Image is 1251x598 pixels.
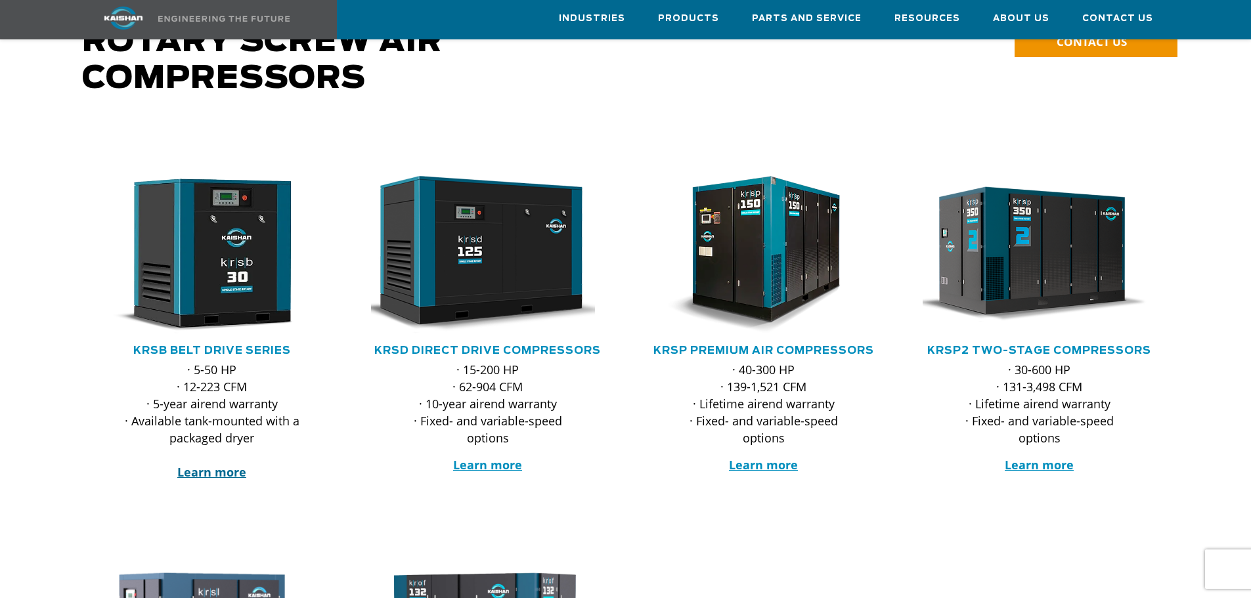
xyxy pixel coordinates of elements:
div: krsb30 [95,176,329,333]
a: Learn more [1005,457,1074,473]
a: Parts and Service [752,1,862,36]
img: krsd125 [361,176,595,333]
span: About Us [993,11,1049,26]
p: · 30-600 HP · 131-3,498 CFM · Lifetime airend warranty · Fixed- and variable-speed options [949,361,1130,446]
img: krsp350 [913,176,1147,333]
p: · 5-50 HP · 12-223 CFM · 5-year airend warranty · Available tank-mounted with a packaged dryer [121,361,303,481]
a: KRSP Premium Air Compressors [653,345,874,356]
a: KRSB Belt Drive Series [133,345,291,356]
a: Learn more [729,457,798,473]
div: krsp350 [923,176,1156,333]
span: CONTACT US [1057,34,1127,49]
img: krsb30 [85,176,319,333]
a: Contact Us [1082,1,1153,36]
p: · 40-300 HP · 139-1,521 CFM · Lifetime airend warranty · Fixed- and variable-speed options [673,361,854,446]
img: kaishan logo [74,7,173,30]
div: krsd125 [371,176,605,333]
span: Resources [894,11,960,26]
a: Learn more [453,457,522,473]
a: Resources [894,1,960,36]
img: krsp150 [637,176,871,333]
span: Contact Us [1082,11,1153,26]
a: About Us [993,1,1049,36]
div: krsp150 [647,176,881,333]
span: Products [658,11,719,26]
span: Industries [559,11,625,26]
span: Parts and Service [752,11,862,26]
a: KRSP2 Two-Stage Compressors [927,345,1151,356]
img: Engineering the future [158,16,290,22]
p: · 15-200 HP · 62-904 CFM · 10-year airend warranty · Fixed- and variable-speed options [397,361,579,446]
a: Industries [559,1,625,36]
a: Products [658,1,719,36]
a: KRSD Direct Drive Compressors [374,345,601,356]
a: CONTACT US [1015,28,1177,57]
a: Learn more [177,464,246,480]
